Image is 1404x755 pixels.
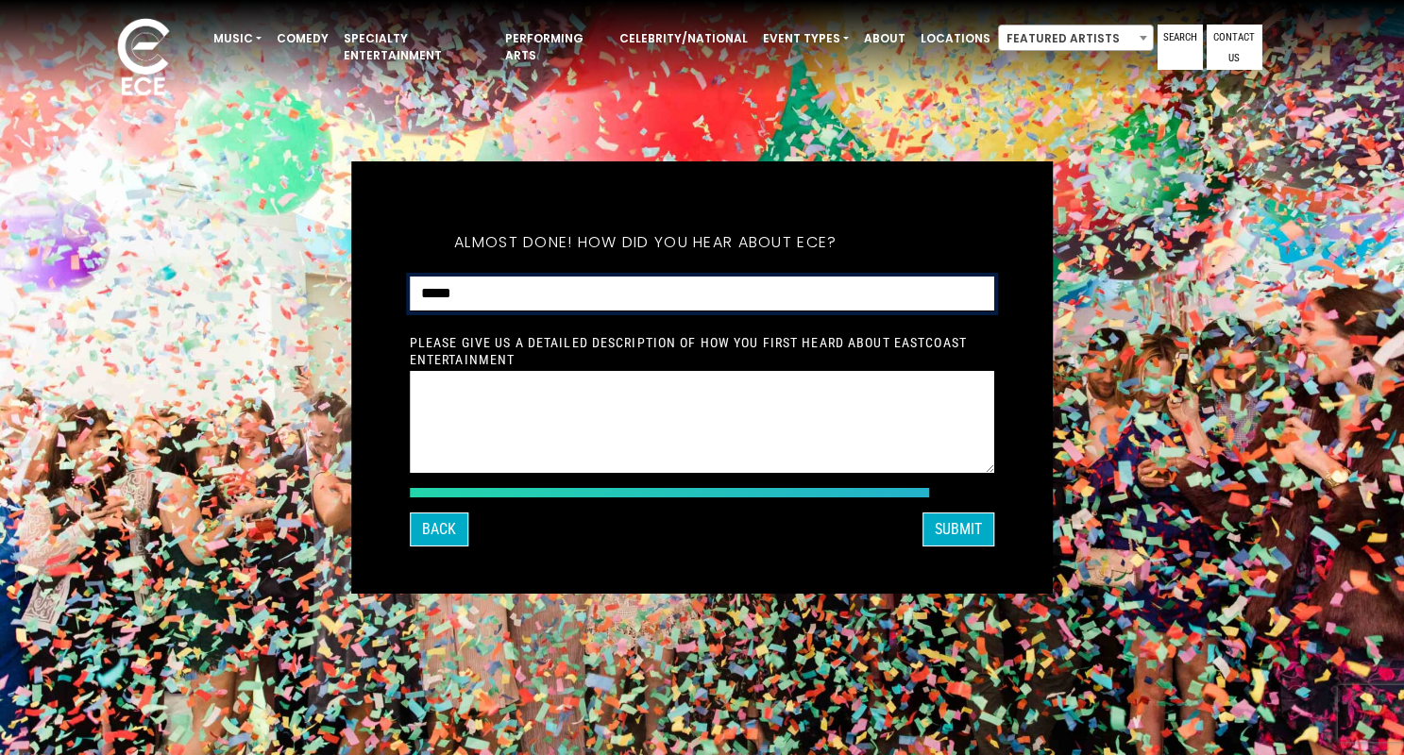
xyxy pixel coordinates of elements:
button: Back [410,512,468,546]
img: ece_new_logo_whitev2-1.png [96,13,191,105]
span: Featured Artists [998,25,1154,51]
a: Performing Arts [498,23,612,72]
a: Contact Us [1207,25,1262,70]
a: Locations [913,23,998,55]
button: SUBMIT [922,512,994,546]
a: Music [206,23,269,55]
label: Please give us a detailed description of how you first heard about EastCoast Entertainment [410,334,995,368]
a: About [856,23,913,55]
span: Featured Artists [999,25,1153,52]
a: Specialty Entertainment [336,23,498,72]
select: How did you hear about ECE [410,277,995,311]
a: Event Types [755,23,856,55]
a: Search [1158,25,1203,70]
a: Comedy [269,23,336,55]
h5: Almost done! How did you hear about ECE? [410,209,882,277]
a: Celebrity/National [612,23,755,55]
